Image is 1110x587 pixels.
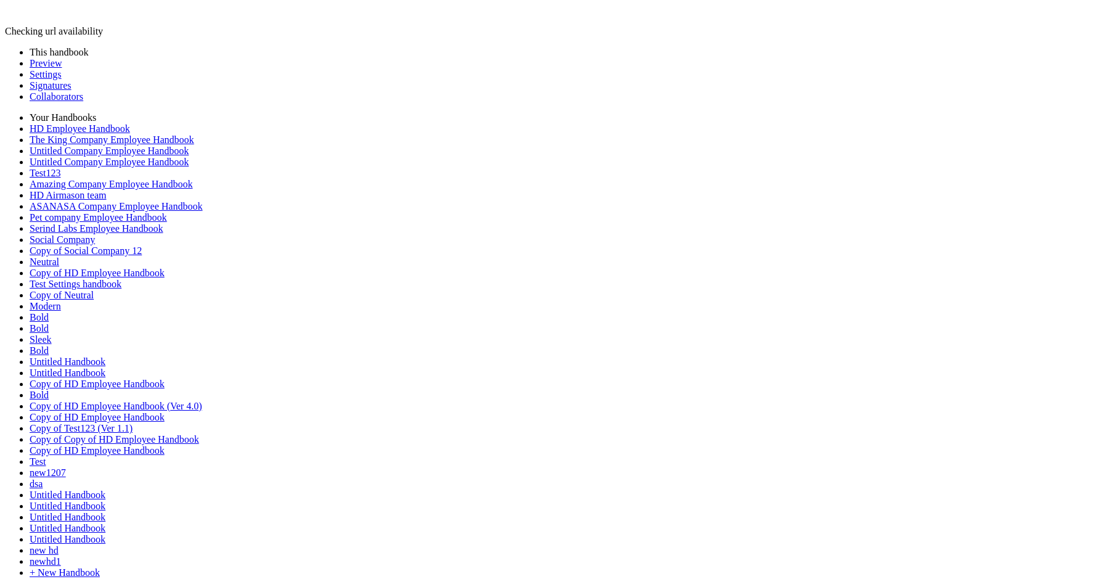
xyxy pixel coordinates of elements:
[30,257,59,267] a: Neutral
[30,212,167,223] a: Pet company Employee Handbook
[30,423,133,433] a: Copy of Test123 (Ver 1.1)
[30,190,106,200] a: HD Airmason team
[30,179,192,189] a: Amazing Company Employee Handbook
[30,268,165,278] a: Copy of HD Employee Handbook
[30,478,43,489] a: dsa
[30,367,105,378] a: Untitled Handbook
[30,168,60,178] a: Test123
[5,26,103,36] span: Checking url availability
[30,456,46,467] a: Test
[30,401,202,411] a: Copy of HD Employee Handbook (Ver 4.0)
[30,356,105,367] a: Untitled Handbook
[30,556,61,567] a: newhd1
[30,157,189,167] a: Untitled Company Employee Handbook
[30,290,94,300] a: Copy of Neutral
[30,445,165,456] a: Copy of HD Employee Handbook
[30,69,62,80] a: Settings
[30,123,130,134] a: HD Employee Handbook
[30,523,105,533] a: Untitled Handbook
[30,58,62,68] a: Preview
[30,467,66,478] a: new1207
[30,512,105,522] a: Untitled Handbook
[30,112,1105,123] li: Your Handbooks
[30,223,163,234] a: Serind Labs Employee Handbook
[30,146,189,156] a: Untitled Company Employee Handbook
[30,279,121,289] a: Test Settings handbook
[30,345,49,356] a: Bold
[30,323,49,334] a: Bold
[30,245,142,256] a: Copy of Social Company 12
[30,134,194,145] a: The King Company Employee Handbook
[30,91,83,102] a: Collaborators
[30,80,72,91] a: Signatures
[30,312,49,322] a: Bold
[30,434,199,445] a: Copy of Copy of HD Employee Handbook
[30,47,1105,58] li: This handbook
[30,334,52,345] a: Sleek
[30,301,61,311] a: Modern
[30,534,105,544] a: Untitled Handbook
[30,379,165,389] a: Copy of HD Employee Handbook
[30,490,105,500] a: Untitled Handbook
[30,390,49,400] a: Bold
[30,234,95,245] a: Social Company
[30,412,165,422] a: Copy of HD Employee Handbook
[30,545,59,556] a: new hd
[30,501,105,511] a: Untitled Handbook
[30,201,202,211] a: ASANASA Company Employee Handbook
[30,567,100,578] a: + New Handbook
